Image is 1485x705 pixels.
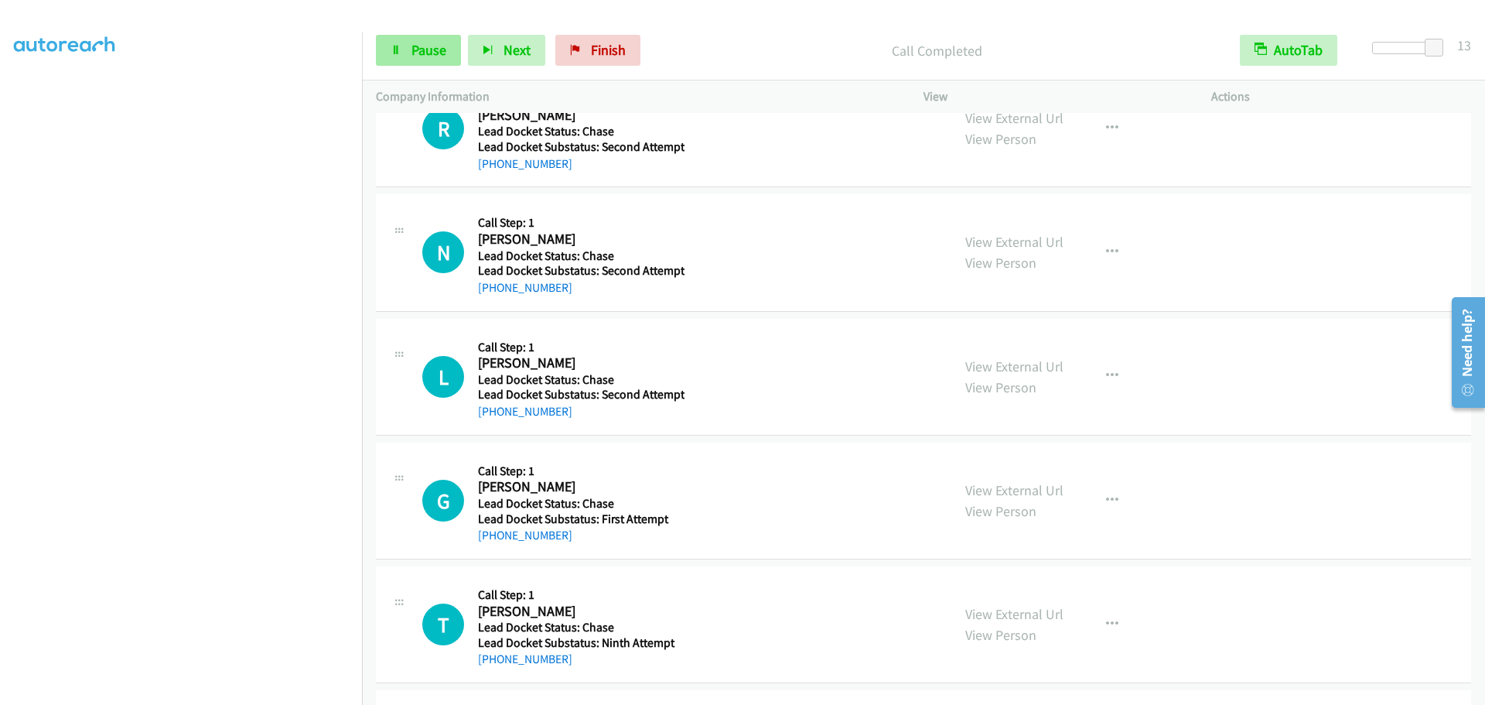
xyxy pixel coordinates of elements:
a: View External Url [965,233,1063,251]
h5: Call Step: 1 [478,215,684,231]
span: Next [504,41,531,59]
h5: Lead Docket Substatus: Ninth Attempt [478,635,684,651]
h5: Call Step: 1 [478,464,684,479]
h5: Lead Docket Substatus: Second Attempt [478,387,684,402]
h1: L [422,356,464,398]
a: View Person [965,626,1036,644]
div: 13 [1457,35,1471,56]
h1: R [422,108,464,149]
a: View External Url [965,481,1063,499]
a: View External Url [965,358,1063,375]
a: Finish [555,35,640,66]
a: [PHONE_NUMBER] [478,652,572,666]
h5: Lead Docket Status: Chase [478,372,684,388]
p: Company Information [376,87,896,106]
button: Next [468,35,545,66]
h5: Lead Docket Status: Chase [478,496,684,512]
button: AutoTab [1240,35,1337,66]
h2: [PERSON_NAME] [478,478,684,496]
h5: Lead Docket Substatus: First Attempt [478,512,684,527]
a: [PHONE_NUMBER] [478,280,572,295]
a: View Person [965,378,1036,396]
h1: N [422,231,464,273]
span: Finish [591,41,626,59]
h2: [PERSON_NAME] [478,231,684,248]
div: The call is yet to be attempted [422,604,464,645]
a: [PHONE_NUMBER] [478,528,572,542]
div: The call is yet to be attempted [422,108,464,149]
h5: Lead Docket Substatus: Second Attempt [478,139,684,155]
p: Call Completed [661,40,1212,61]
h2: [PERSON_NAME] [478,107,684,125]
p: View [923,87,1183,106]
a: [PHONE_NUMBER] [478,404,572,419]
h5: Lead Docket Status: Chase [478,620,684,635]
span: Pause [411,41,446,59]
h2: [PERSON_NAME] [478,354,684,372]
a: View Person [965,502,1036,520]
a: Pause [376,35,461,66]
p: Actions [1211,87,1471,106]
iframe: Resource Center [1440,291,1485,414]
a: View Person [965,254,1036,272]
a: View Person [965,130,1036,148]
div: The call is yet to be attempted [422,356,464,398]
h5: Call Step: 1 [478,340,684,355]
h1: G [422,480,464,522]
h5: Call Step: 1 [478,587,684,603]
h2: [PERSON_NAME] [478,603,684,621]
h5: Lead Docket Status: Chase [478,124,684,139]
h5: Lead Docket Status: Chase [478,248,684,264]
a: [PHONE_NUMBER] [478,156,572,171]
a: View External Url [965,109,1063,127]
h1: T [422,604,464,645]
a: View External Url [965,605,1063,623]
h5: Lead Docket Substatus: Second Attempt [478,263,684,279]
